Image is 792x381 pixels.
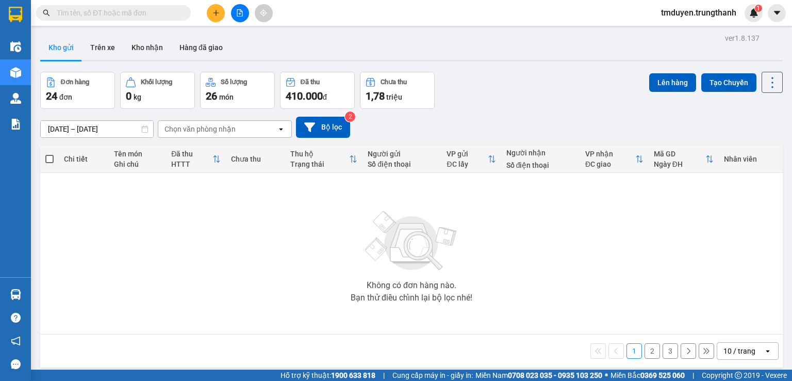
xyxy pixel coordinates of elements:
div: VP gửi [447,150,487,158]
button: Lên hàng [649,73,696,92]
button: Đã thu410.000đ [280,72,355,109]
span: search [43,9,50,17]
div: Đã thu [171,150,212,158]
div: Mã GD [654,150,705,158]
button: Số lượng26món [200,72,275,109]
sup: 1 [755,5,762,12]
span: question-circle [11,313,21,323]
button: Đơn hàng24đơn [40,72,115,109]
div: Đơn hàng [61,78,89,86]
div: Người gửi [368,150,436,158]
button: Kho gửi [40,35,82,60]
button: 3 [663,343,678,359]
div: Ghi chú [114,160,161,168]
div: ĐC giao [585,160,635,168]
span: Hỗ trợ kỹ thuật: [280,370,375,381]
div: Đã thu [301,78,320,86]
span: caret-down [772,8,782,18]
span: Cung cấp máy in - giấy in: [392,370,473,381]
span: Miền Bắc [610,370,685,381]
div: 10 / trang [723,346,755,356]
div: Bạn thử điều chỉnh lại bộ lọc nhé! [351,294,472,302]
span: ⚪️ [605,373,608,377]
span: tmduyen.trungthanh [653,6,745,19]
div: Chưa thu [231,155,280,163]
button: Bộ lọc [296,117,350,138]
svg: open [277,125,285,133]
button: caret-down [768,4,786,22]
button: Trên xe [82,35,123,60]
strong: 0708 023 035 - 0935 103 250 [508,371,602,379]
th: Toggle SortBy [649,146,719,173]
strong: 1900 633 818 [331,371,375,379]
span: | [383,370,385,381]
span: plus [212,9,220,17]
span: 0 [126,90,131,102]
span: kg [134,93,141,101]
div: Ngày ĐH [654,160,705,168]
div: Chi tiết [64,155,104,163]
span: 1,78 [366,90,385,102]
div: Thu hộ [290,150,350,158]
button: Chưa thu1,78 triệu [360,72,435,109]
span: file-add [236,9,243,17]
div: Số lượng [221,78,247,86]
button: Khối lượng0kg [120,72,195,109]
div: HTTT [171,160,212,168]
input: Tìm tên, số ĐT hoặc mã đơn [57,7,178,19]
button: 2 [645,343,660,359]
img: svg+xml;base64,PHN2ZyBjbGFzcz0ibGlzdC1wbHVnX19zdmciIHhtbG5zPSJodHRwOi8vd3d3LnczLm9yZy8yMDAwL3N2Zy... [360,205,463,277]
button: aim [255,4,273,22]
button: Hàng đã giao [171,35,231,60]
img: solution-icon [10,119,21,130]
div: Số điện thoại [368,160,436,168]
th: Toggle SortBy [285,146,363,173]
div: ĐC lấy [447,160,487,168]
span: notification [11,336,21,346]
img: warehouse-icon [10,67,21,78]
img: logo-vxr [9,7,22,22]
div: Số điện thoại [506,161,575,169]
span: 24 [46,90,57,102]
div: Khối lượng [141,78,172,86]
div: Nhân viên [724,155,778,163]
div: Tên món [114,150,161,158]
div: Chưa thu [381,78,407,86]
th: Toggle SortBy [580,146,649,173]
div: Chọn văn phòng nhận [164,124,236,134]
img: warehouse-icon [10,93,21,104]
div: ver 1.8.137 [725,33,760,44]
span: message [11,359,21,369]
span: 1 [756,5,760,12]
input: Select a date range. [41,121,153,137]
span: copyright [735,372,742,379]
span: đ [323,93,327,101]
div: Trạng thái [290,160,350,168]
button: Tạo Chuyến [701,73,756,92]
span: 410.000 [286,90,323,102]
span: Miền Nam [475,370,602,381]
th: Toggle SortBy [441,146,501,173]
img: warehouse-icon [10,289,21,300]
button: file-add [231,4,249,22]
span: triệu [386,93,402,101]
span: | [692,370,694,381]
img: warehouse-icon [10,41,21,52]
div: Không có đơn hàng nào. [367,281,456,290]
span: món [219,93,234,101]
button: Kho nhận [123,35,171,60]
span: đơn [59,93,72,101]
div: VP nhận [585,150,635,158]
sup: 2 [345,112,355,122]
img: icon-new-feature [749,8,758,18]
span: 26 [206,90,217,102]
div: Người nhận [506,149,575,157]
button: plus [207,4,225,22]
svg: open [764,347,772,355]
span: aim [260,9,267,17]
th: Toggle SortBy [166,146,225,173]
strong: 0369 525 060 [640,371,685,379]
button: 1 [626,343,642,359]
